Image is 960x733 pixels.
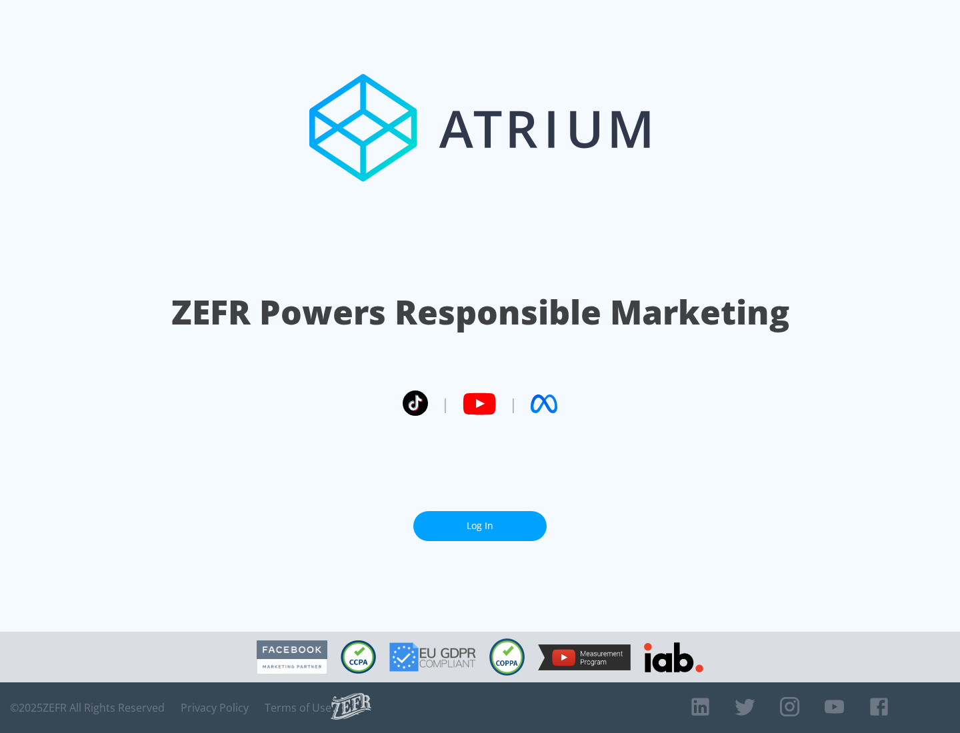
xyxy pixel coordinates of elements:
img: CCPA Compliant [341,640,376,674]
span: | [509,394,517,414]
span: | [441,394,449,414]
span: © 2025 ZEFR All Rights Reserved [10,701,165,714]
a: Privacy Policy [181,701,249,714]
img: IAB [644,642,703,672]
img: Facebook Marketing Partner [257,640,327,674]
a: Log In [413,511,547,541]
h1: ZEFR Powers Responsible Marketing [171,289,789,335]
img: GDPR Compliant [389,642,476,672]
img: COPPA Compliant [489,638,525,676]
a: Terms of Use [265,701,331,714]
img: YouTube Measurement Program [538,644,631,670]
